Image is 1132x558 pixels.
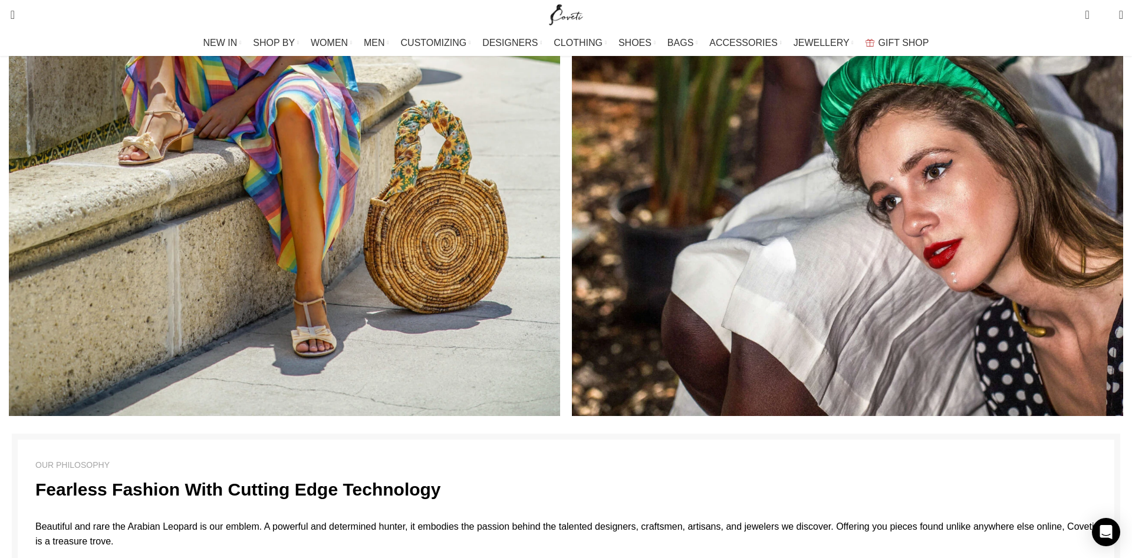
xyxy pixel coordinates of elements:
span: BAGS [667,37,693,48]
a: SHOP BY [253,31,299,55]
p: Beautiful and rare the Arabian Leopard is our emblem. A powerful and determined hunter, it embodi... [35,519,1097,549]
span: MEN [364,37,385,48]
span: GIFT SHOP [878,37,929,48]
span: JEWELLERY [794,37,850,48]
a: Search [3,3,15,27]
a: NEW IN [203,31,242,55]
span: NEW IN [203,37,238,48]
a: CLOTHING [554,31,607,55]
span: WOMEN [311,37,348,48]
a: Site logo [547,9,586,19]
a: WOMEN [311,31,352,55]
img: GiftBag [866,39,874,47]
span: DESIGNERS [482,37,538,48]
a: SHOES [618,31,656,55]
div: My Wishlist [1098,3,1110,27]
a: ACCESSORIES [709,31,782,55]
span: SHOES [618,37,651,48]
div: Main navigation [3,31,1129,55]
div: OUR PHILOSOPHY [35,458,110,471]
a: MEN [364,31,389,55]
a: CUSTOMIZING [401,31,471,55]
a: 0 [1079,3,1095,27]
div: Open Intercom Messenger [1092,518,1120,546]
h4: Fearless Fashion With Cutting Edge Technology [35,478,441,501]
a: GIFT SHOP [866,31,929,55]
span: 0 [1101,12,1110,21]
span: CLOTHING [554,37,603,48]
span: SHOP BY [253,37,295,48]
span: CUSTOMIZING [401,37,467,48]
a: BAGS [667,31,697,55]
a: JEWELLERY [794,31,854,55]
span: 0 [1086,6,1095,15]
span: ACCESSORIES [709,37,778,48]
a: DESIGNERS [482,31,542,55]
